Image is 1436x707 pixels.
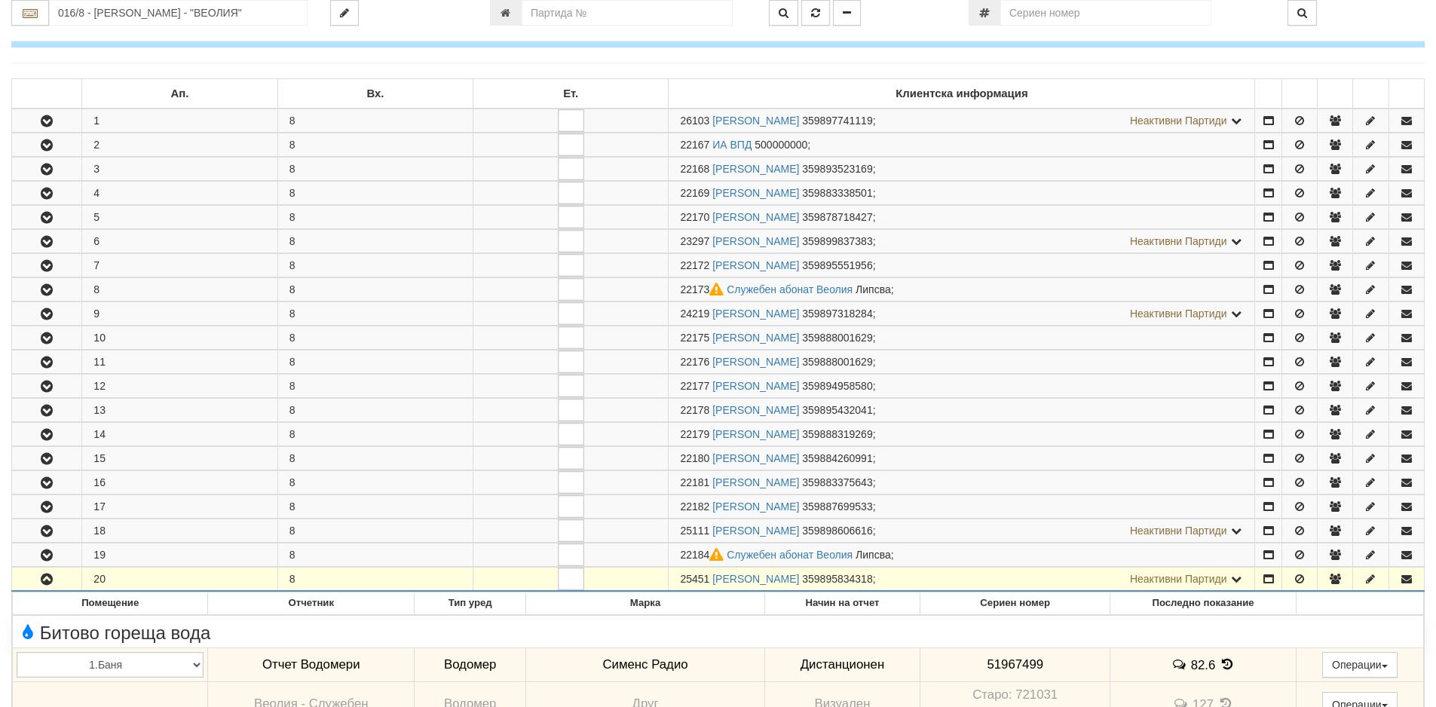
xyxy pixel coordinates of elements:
[727,549,853,561] a: Служебен абонат Веолия
[669,568,1255,592] td: ;
[920,592,1110,615] th: Сериен номер
[277,543,473,567] td: 8
[277,79,473,109] td: Вх.: No sort applied, sorting is disabled
[669,206,1255,229] td: ;
[680,283,727,295] span: Партида №
[669,326,1255,350] td: ;
[526,592,765,615] th: Марка
[1255,79,1281,109] td: : No sort applied, sorting is disabled
[802,163,872,175] span: 359893523169
[680,308,709,320] span: Партида №
[764,592,920,615] th: Начин на отчет
[563,87,578,99] b: Ет.
[896,87,1027,99] b: Клиентска информация
[82,302,277,326] td: 9
[82,375,277,398] td: 12
[680,549,727,561] span: Партида №
[680,404,709,416] span: Партида №
[802,452,872,464] span: 359884260991
[82,495,277,519] td: 17
[82,568,277,592] td: 20
[680,259,709,271] span: Партида №
[1322,652,1398,678] button: Операции
[680,452,709,464] span: Партида №
[669,230,1255,253] td: ;
[171,87,189,99] b: Ап.
[712,476,799,488] a: [PERSON_NAME]
[802,500,872,513] span: 359887699533
[680,428,709,440] span: Партида №
[1110,592,1296,615] th: Последно показание
[712,573,799,585] a: [PERSON_NAME]
[415,647,526,682] td: Водомер
[680,115,709,127] span: Партида №
[526,647,765,682] td: Сименс Радио
[802,476,872,488] span: 359883375643
[802,115,872,127] span: 359897741119
[680,525,709,537] span: Партида №
[669,399,1255,422] td: ;
[680,573,709,585] span: Партида №
[669,79,1255,109] td: Клиентска информация: No sort applied, sorting is disabled
[17,623,210,643] span: Битово гореща вода
[712,259,799,271] a: [PERSON_NAME]
[669,447,1255,470] td: ;
[856,549,891,561] span: Липсва
[82,543,277,567] td: 19
[82,471,277,494] td: 16
[82,182,277,205] td: 4
[712,211,799,223] a: [PERSON_NAME]
[680,163,709,175] span: Партида №
[712,332,799,344] a: [PERSON_NAME]
[1353,79,1389,109] td: : No sort applied, sorting is disabled
[802,573,872,585] span: 359895834318
[680,356,709,368] span: Партида №
[712,139,752,151] a: ИА ВПД
[1219,657,1235,672] span: История на показанията
[277,133,473,157] td: 8
[82,423,277,446] td: 14
[669,133,1255,157] td: ;
[802,187,872,199] span: 359883338501
[712,452,799,464] a: [PERSON_NAME]
[82,399,277,422] td: 13
[802,211,872,223] span: 359878718427
[755,139,807,151] span: 500000000
[277,230,473,253] td: 8
[277,109,473,133] td: 8
[669,375,1255,398] td: ;
[1130,115,1227,127] span: Неактивни Партиди
[802,525,872,537] span: 359898606616
[13,592,208,615] th: Помещение
[82,350,277,374] td: 11
[669,495,1255,519] td: ;
[680,235,709,247] span: Партида №
[712,115,799,127] a: [PERSON_NAME]
[669,109,1255,133] td: ;
[712,163,799,175] a: [PERSON_NAME]
[669,278,1255,301] td: ;
[680,139,709,151] span: Партида №
[669,182,1255,205] td: ;
[12,79,82,109] td: : No sort applied, sorting is disabled
[802,356,872,368] span: 359888001629
[82,206,277,229] td: 5
[669,471,1255,494] td: ;
[712,187,799,199] a: [PERSON_NAME]
[415,592,526,615] th: Тип уред
[1171,657,1190,672] span: История на забележките
[669,350,1255,374] td: ;
[277,423,473,446] td: 8
[366,87,384,99] b: Вх.
[277,302,473,326] td: 8
[680,187,709,199] span: Партида №
[473,79,669,109] td: Ет.: No sort applied, sorting is disabled
[669,158,1255,181] td: ;
[802,332,872,344] span: 359888001629
[669,423,1255,446] td: ;
[277,375,473,398] td: 8
[856,283,891,295] span: Липсва
[82,230,277,253] td: 6
[82,79,277,109] td: Ап.: No sort applied, sorting is disabled
[802,259,872,271] span: 359895551956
